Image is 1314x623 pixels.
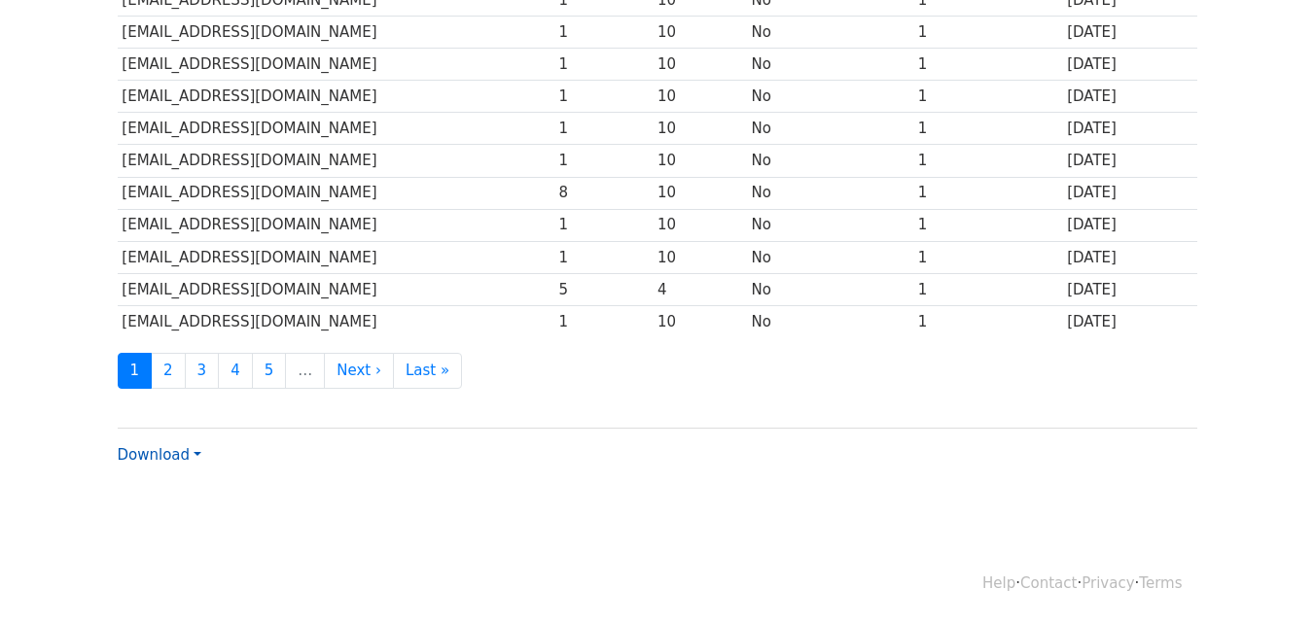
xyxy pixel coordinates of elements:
td: [EMAIL_ADDRESS][DOMAIN_NAME] [118,81,554,113]
a: Terms [1139,574,1182,592]
td: No [747,17,913,49]
td: 10 [653,113,747,145]
td: [EMAIL_ADDRESS][DOMAIN_NAME] [118,273,554,305]
td: 1 [913,241,1062,273]
td: 10 [653,81,747,113]
td: [DATE] [1062,209,1196,241]
td: [DATE] [1062,177,1196,209]
td: [DATE] [1062,113,1196,145]
td: [DATE] [1062,273,1196,305]
td: [EMAIL_ADDRESS][DOMAIN_NAME] [118,17,554,49]
td: 4 [653,273,747,305]
td: 1 [913,273,1062,305]
td: 1 [913,305,1062,337]
td: 10 [653,241,747,273]
td: No [747,113,913,145]
td: 10 [653,49,747,81]
td: [EMAIL_ADDRESS][DOMAIN_NAME] [118,113,554,145]
td: 1 [913,177,1062,209]
td: [EMAIL_ADDRESS][DOMAIN_NAME] [118,305,554,337]
td: 10 [653,145,747,177]
td: [EMAIL_ADDRESS][DOMAIN_NAME] [118,49,554,81]
td: No [747,241,913,273]
td: 1 [913,49,1062,81]
a: Last » [393,353,462,389]
td: No [747,81,913,113]
td: 1 [913,81,1062,113]
td: [EMAIL_ADDRESS][DOMAIN_NAME] [118,177,554,209]
a: Contact [1020,574,1077,592]
td: 10 [653,305,747,337]
td: 1 [554,17,653,49]
td: 1 [554,241,653,273]
td: 5 [554,273,653,305]
td: No [747,273,913,305]
td: 10 [653,209,747,241]
a: 1 [118,353,153,389]
td: [EMAIL_ADDRESS][DOMAIN_NAME] [118,241,554,273]
td: [DATE] [1062,305,1196,337]
td: No [747,209,913,241]
td: 8 [554,177,653,209]
td: No [747,305,913,337]
td: No [747,177,913,209]
a: 3 [185,353,220,389]
td: [EMAIL_ADDRESS][DOMAIN_NAME] [118,209,554,241]
a: Next › [324,353,394,389]
td: [EMAIL_ADDRESS][DOMAIN_NAME] [118,145,554,177]
td: [DATE] [1062,81,1196,113]
td: 1 [554,145,653,177]
td: No [747,49,913,81]
a: Download [118,446,201,464]
td: 1 [913,17,1062,49]
td: [DATE] [1062,241,1196,273]
td: 1 [554,113,653,145]
a: 4 [218,353,253,389]
a: Privacy [1082,574,1134,592]
td: 1 [554,49,653,81]
a: 2 [151,353,186,389]
a: 5 [252,353,287,389]
td: 10 [653,177,747,209]
td: [DATE] [1062,49,1196,81]
td: No [747,145,913,177]
td: 1 [554,209,653,241]
a: Help [982,574,1015,592]
td: 1 [913,113,1062,145]
iframe: Chat Widget [1217,530,1314,623]
td: 1 [913,145,1062,177]
td: 1 [554,81,653,113]
td: [DATE] [1062,145,1196,177]
td: 10 [653,17,747,49]
td: 1 [554,305,653,337]
td: [DATE] [1062,17,1196,49]
td: 1 [913,209,1062,241]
